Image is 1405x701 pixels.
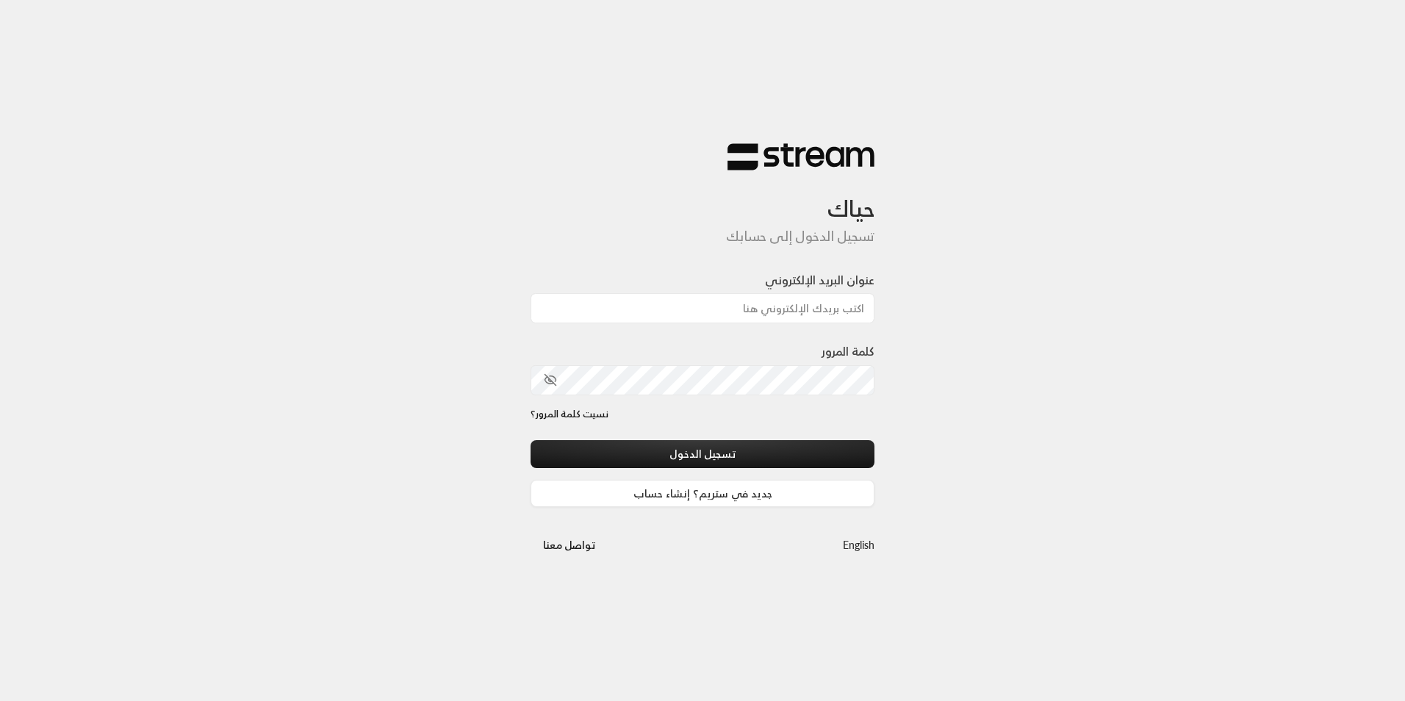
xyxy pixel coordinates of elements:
a: تواصل معنا [531,536,608,554]
label: كلمة المرور [822,342,874,360]
button: toggle password visibility [538,367,563,392]
h3: حياك [531,171,874,222]
label: عنوان البريد الإلكتروني [765,271,874,289]
input: اكتب بريدك الإلكتروني هنا [531,293,874,323]
img: Stream Logo [727,143,874,171]
a: English [843,531,874,558]
button: تسجيل الدخول [531,440,874,467]
h5: تسجيل الدخول إلى حسابك [531,229,874,245]
a: جديد في ستريم؟ إنشاء حساب [531,480,874,507]
a: نسيت كلمة المرور؟ [531,407,608,422]
button: تواصل معنا [531,531,608,558]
